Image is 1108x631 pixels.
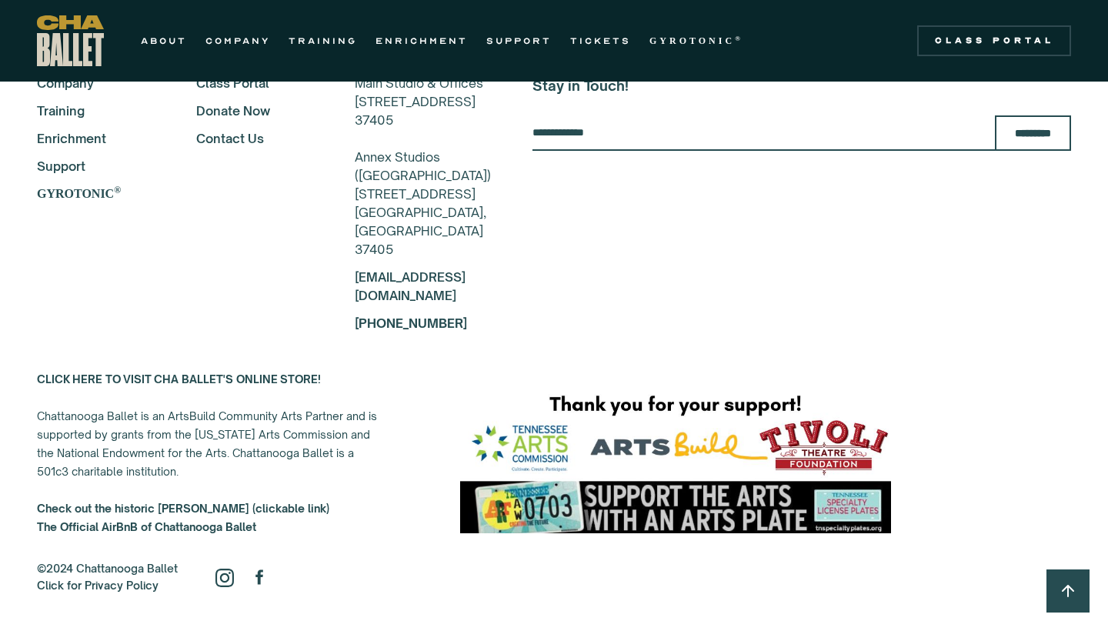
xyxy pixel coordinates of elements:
[37,74,155,92] a: Company
[205,32,270,50] a: COMPANY
[486,32,552,50] a: SUPPORT
[37,520,256,533] strong: The Official AirBnB of Chattanooga Ballet
[355,269,466,303] a: [EMAIL_ADDRESS][DOMAIN_NAME]
[289,32,357,50] a: TRAINING
[37,502,329,515] a: Check out the historic [PERSON_NAME] (clickable link)
[37,102,155,120] a: Training
[926,35,1062,47] div: Class Portal
[649,35,735,46] strong: GYROTONIC
[37,185,155,203] a: GYROTONIC®
[649,32,743,50] a: GYROTONIC®
[196,102,314,120] a: Donate Now
[355,74,491,259] div: Main Studio & Offices [STREET_ADDRESS] 37405 Annex Studios ([GEOGRAPHIC_DATA]) [STREET_ADDRESS] [...
[37,560,178,594] div: ©2024 Chattanooga Ballet
[570,32,631,50] a: TICKETS
[532,74,1071,97] h5: Stay in Touch!
[735,35,743,42] sup: ®
[37,129,155,148] a: Enrichment
[917,25,1071,56] a: Class Portal
[37,187,114,200] strong: GYROTONIC
[37,157,155,175] a: Support
[196,74,314,92] a: Class Portal
[37,372,321,386] a: CLICK HERE TO VISIT CHA BALLET'S ONLINE STORE!
[37,579,159,592] a: Click for Privacy Policy
[196,129,314,148] a: Contact Us
[37,370,383,536] div: Chattanooga Ballet is an ArtsBuild Community Arts Partner and is supported by grants from the [US...
[532,115,1071,151] form: Email Form
[37,15,104,66] a: home
[355,315,467,331] a: [PHONE_NUMBER]
[375,32,468,50] a: ENRICHMENT
[141,32,187,50] a: ABOUT
[114,185,121,195] sup: ®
